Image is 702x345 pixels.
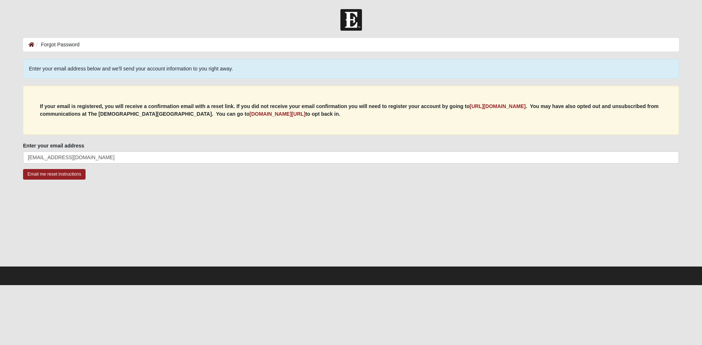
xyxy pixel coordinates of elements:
[340,9,362,31] img: Church of Eleven22 Logo
[23,59,679,78] div: Enter your email address below and we'll send your account information to you right away.
[249,111,305,117] a: [DOMAIN_NAME][URL]
[470,103,526,109] a: [URL][DOMAIN_NAME]
[23,169,86,180] input: Email me reset instructions
[23,142,84,149] label: Enter your email address
[34,41,80,49] li: Forgot Password
[40,103,662,118] p: If your email is registered, you will receive a confirmation email with a reset link. If you did ...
